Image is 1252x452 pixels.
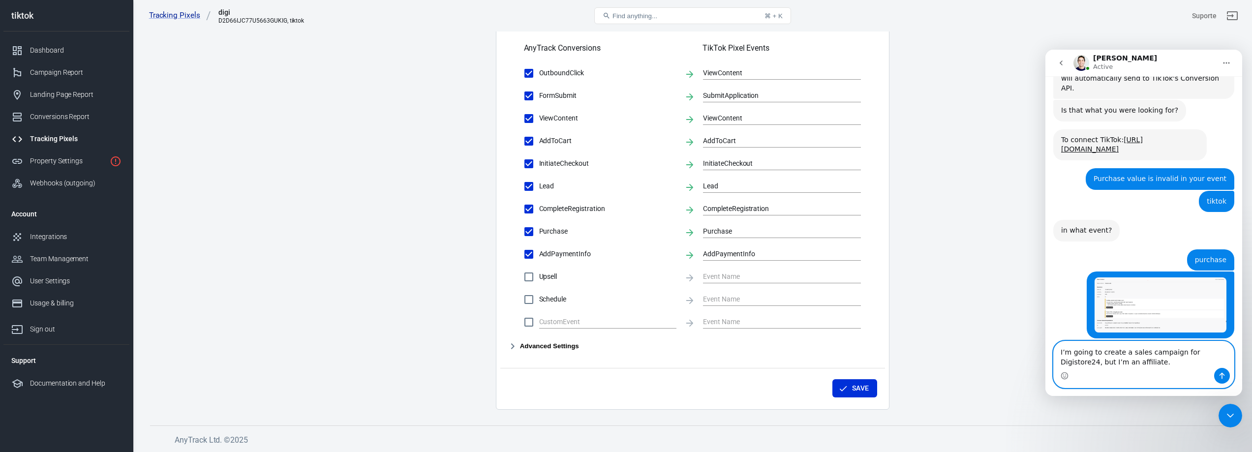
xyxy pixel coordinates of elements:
[30,67,122,78] div: Campaign Report
[539,136,676,146] span: AddToCart
[30,232,122,242] div: Integrations
[110,155,122,167] svg: Property is not installed yet
[703,271,846,283] input: Event Name
[3,172,129,194] a: Webhooks (outgoing)
[218,17,304,24] div: D2D66IJC77U5663GUKIG, tiktok
[3,349,129,372] li: Support
[30,90,122,100] div: Landing Page Report
[1219,404,1242,427] iframe: Intercom live chat
[703,316,846,328] input: Event Name
[539,204,676,214] span: CompleteRegistration
[218,7,304,17] div: digi
[703,67,846,79] input: Event Name
[702,43,861,53] h5: TikTok Pixel Events
[703,135,846,147] input: Event Name
[539,249,676,259] span: AddPaymentInfo
[703,157,846,170] input: Event Name
[524,43,601,53] h5: AnyTrack Conversions
[3,61,129,84] a: Campaign Report
[30,298,122,308] div: Usage & billing
[3,226,129,248] a: Integrations
[3,292,129,314] a: Usage & billing
[3,106,129,128] a: Conversions Report
[703,248,846,260] input: Event Name
[1221,4,1244,28] a: Sign out
[539,316,662,328] input: Clear
[539,158,676,169] span: InitiateCheckout
[3,128,129,150] a: Tracking Pixels
[703,293,846,305] input: Event Name
[3,270,129,292] a: User Settings
[539,90,676,101] span: FormSubmit
[30,112,122,122] div: Conversions Report
[30,324,122,334] div: Sign out
[703,225,846,238] input: Event Name
[539,68,676,78] span: OutboundClick
[175,434,913,446] h6: AnyTrack Ltd. © 2025
[764,12,783,20] div: ⌘ + K
[539,294,676,304] span: Schedule
[539,181,676,191] span: Lead
[3,11,129,20] div: tiktok
[30,178,122,188] div: Webhooks (outgoing)
[508,340,579,352] button: Advanced Settings
[3,150,129,172] a: Property Settings
[30,276,122,286] div: User Settings
[30,45,122,56] div: Dashboard
[832,379,877,397] button: Save
[539,113,676,123] span: ViewContent
[1045,50,1242,396] iframe: Intercom live chat
[3,248,129,270] a: Team Management
[703,180,846,192] input: Event Name
[539,226,676,237] span: Purchase
[1192,11,1217,21] div: Account id: uSbdFZ7f
[30,378,122,389] div: Documentation and Help
[3,84,129,106] a: Landing Page Report
[149,10,211,21] a: Tracking Pixels
[594,7,791,24] button: Find anything...⌘ + K
[703,112,846,124] input: Event Name
[703,90,846,102] input: Event Name
[612,12,657,20] span: Find anything...
[3,39,129,61] a: Dashboard
[3,314,129,340] a: Sign out
[3,202,129,226] li: Account
[30,254,122,264] div: Team Management
[30,156,106,166] div: Property Settings
[703,203,846,215] input: Event Name
[539,271,676,282] span: Upsell
[30,134,122,144] div: Tracking Pixels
